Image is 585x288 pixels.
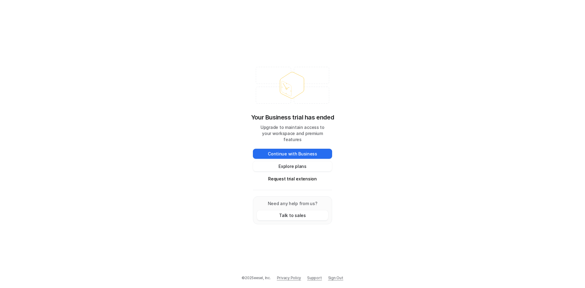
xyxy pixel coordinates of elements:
a: Privacy Policy [277,275,301,281]
button: Talk to sales [257,210,328,220]
button: Explore plans [253,161,332,171]
span: Support [307,275,322,281]
p: Your Business trial has ended [251,113,334,122]
p: Need any help from us? [257,200,328,207]
p: Upgrade to maintain access to your workspace and premium features [253,124,332,143]
button: Continue with Business [253,149,332,159]
button: Request trial extension [253,174,332,184]
a: Sign Out [328,275,343,281]
p: © 2025 eesel, Inc. [242,275,271,281]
